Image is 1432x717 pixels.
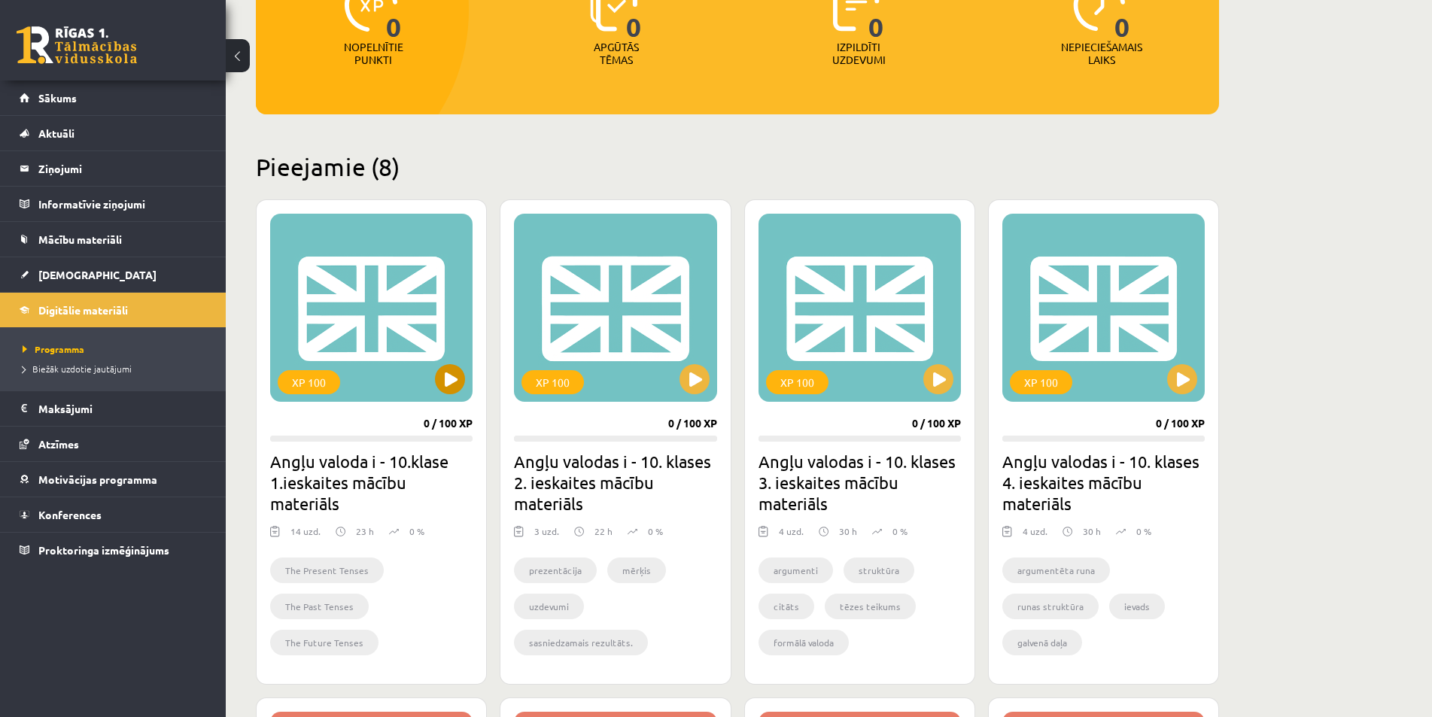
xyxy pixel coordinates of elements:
h2: Pieejamie (8) [256,152,1219,181]
li: runas struktūra [1002,594,1099,619]
a: Motivācijas programma [20,462,207,497]
span: Sākums [38,91,77,105]
li: galvenā daļa [1002,630,1082,655]
p: 0 % [409,524,424,538]
a: [DEMOGRAPHIC_DATA] [20,257,207,292]
a: Sākums [20,81,207,115]
li: struktūra [844,557,914,583]
li: prezentācija [514,557,597,583]
legend: Ziņojumi [38,151,207,186]
legend: Informatīvie ziņojumi [38,187,207,221]
p: 0 % [892,524,908,538]
a: Rīgas 1. Tālmācības vidusskola [17,26,137,64]
p: 0 % [648,524,663,538]
p: 30 h [1083,524,1101,538]
a: Biežāk uzdotie jautājumi [23,362,211,375]
li: mērķis [607,557,666,583]
div: XP 100 [1010,370,1072,394]
div: 4 uzd. [1023,524,1047,547]
li: The Past Tenses [270,594,369,619]
li: citāts [759,594,814,619]
div: 14 uzd. [290,524,321,547]
a: Mācību materiāli [20,222,207,257]
span: Konferences [38,508,102,521]
li: The Future Tenses [270,630,379,655]
a: Atzīmes [20,427,207,461]
li: argumenti [759,557,833,583]
a: Digitālie materiāli [20,293,207,327]
a: Konferences [20,497,207,532]
li: argumentēta runa [1002,557,1110,583]
p: 30 h [839,524,857,538]
p: Apgūtās tēmas [587,41,646,66]
li: sasniedzamais rezultāts. [514,630,648,655]
div: XP 100 [278,370,340,394]
p: Nepieciešamais laiks [1061,41,1142,66]
span: Mācību materiāli [38,232,122,246]
h2: Angļu valodas i - 10. klases 4. ieskaites mācību materiāls [1002,451,1205,514]
span: Proktoringa izmēģinājums [38,543,169,557]
legend: Maksājumi [38,391,207,426]
span: Biežāk uzdotie jautājumi [23,363,132,375]
a: Maksājumi [20,391,207,426]
p: 23 h [356,524,374,538]
li: tēzes teikums [825,594,916,619]
h2: Angļu valoda i - 10.klase 1.ieskaites mācību materiāls [270,451,473,514]
h2: Angļu valodas i - 10. klases 2. ieskaites mācību materiāls [514,451,716,514]
a: Informatīvie ziņojumi [20,187,207,221]
span: Programma [23,343,84,355]
div: 3 uzd. [534,524,559,547]
li: formālā valoda [759,630,849,655]
a: Proktoringa izmēģinājums [20,533,207,567]
li: uzdevumi [514,594,584,619]
li: The Present Tenses [270,557,384,583]
span: Atzīmes [38,437,79,451]
li: ievads [1109,594,1165,619]
div: 4 uzd. [779,524,804,547]
a: Programma [23,342,211,356]
p: Izpildīti uzdevumi [829,41,888,66]
p: 22 h [594,524,613,538]
h2: Angļu valodas i - 10. klases 3. ieskaites mācību materiāls [759,451,961,514]
span: [DEMOGRAPHIC_DATA] [38,268,157,281]
span: Digitālie materiāli [38,303,128,317]
div: XP 100 [521,370,584,394]
span: Motivācijas programma [38,472,157,486]
p: 0 % [1136,524,1151,538]
span: Aktuāli [38,126,74,140]
a: Aktuāli [20,116,207,150]
div: XP 100 [766,370,828,394]
p: Nopelnītie punkti [344,41,403,66]
a: Ziņojumi [20,151,207,186]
